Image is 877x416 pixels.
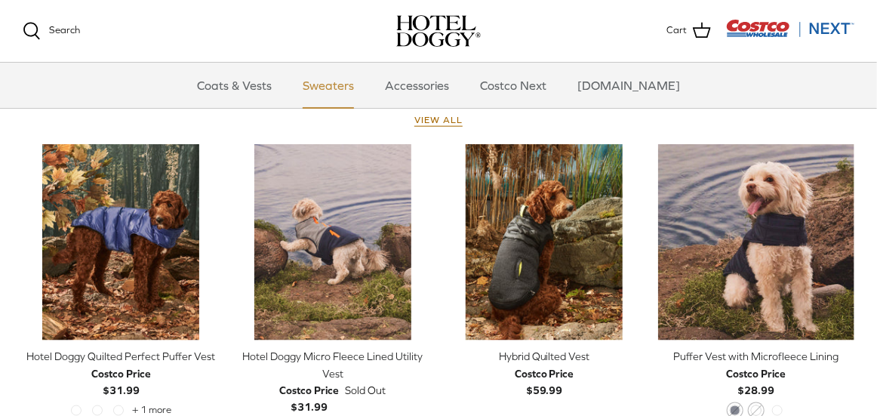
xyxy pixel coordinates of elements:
a: Search [23,22,80,40]
a: Puffer Vest with Microfleece Lining [658,144,855,341]
a: Puffer Vest with Microfleece Lining Costco Price$28.99 [658,348,855,399]
div: Hybrid Quilted Vest [446,348,643,365]
span: Search [49,24,80,35]
div: Hotel Doggy Quilted Perfect Puffer Vest [23,348,220,365]
div: Hotel Doggy Micro Fleece Lined Utility Vest [235,348,432,382]
a: hoteldoggy.com hoteldoggycom [396,15,481,47]
div: Costco Price [726,365,786,382]
b: $28.99 [726,365,786,396]
div: Costco Price [279,382,339,399]
a: Hotel Doggy Quilted Perfect Puffer Vest Costco Price$31.99 [23,348,220,399]
a: Sweaters [289,63,368,108]
a: Accessories [371,63,463,108]
b: $59.99 [515,365,574,396]
a: Hybrid Quilted Vest [446,144,643,341]
a: Hotel Doggy Micro Fleece Lined Utility Vest Costco Price$31.99 Sold Out [235,348,432,416]
a: Costco Next [466,63,560,108]
span: Cart [666,23,687,39]
b: $31.99 [91,365,151,396]
b: $31.99 [279,382,339,413]
a: Cart [666,21,711,41]
a: [DOMAIN_NAME] [564,63,694,108]
a: View all [414,115,463,127]
a: Hotel Doggy Quilted Perfect Puffer Vest [23,144,220,341]
a: Coats & Vests [183,63,285,108]
div: Puffer Vest with Microfleece Lining [658,348,855,365]
div: Costco Price [515,365,574,382]
a: Hybrid Quilted Vest Costco Price$59.99 [446,348,643,399]
img: hoteldoggycom [396,15,481,47]
a: Hotel Doggy Micro Fleece Lined Utility Vest [235,144,432,341]
div: Costco Price [91,365,151,382]
a: Visit Costco Next [726,29,854,40]
span: Sold Out [345,382,386,399]
img: Costco Next [726,19,854,38]
span: + 1 more [132,405,171,416]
